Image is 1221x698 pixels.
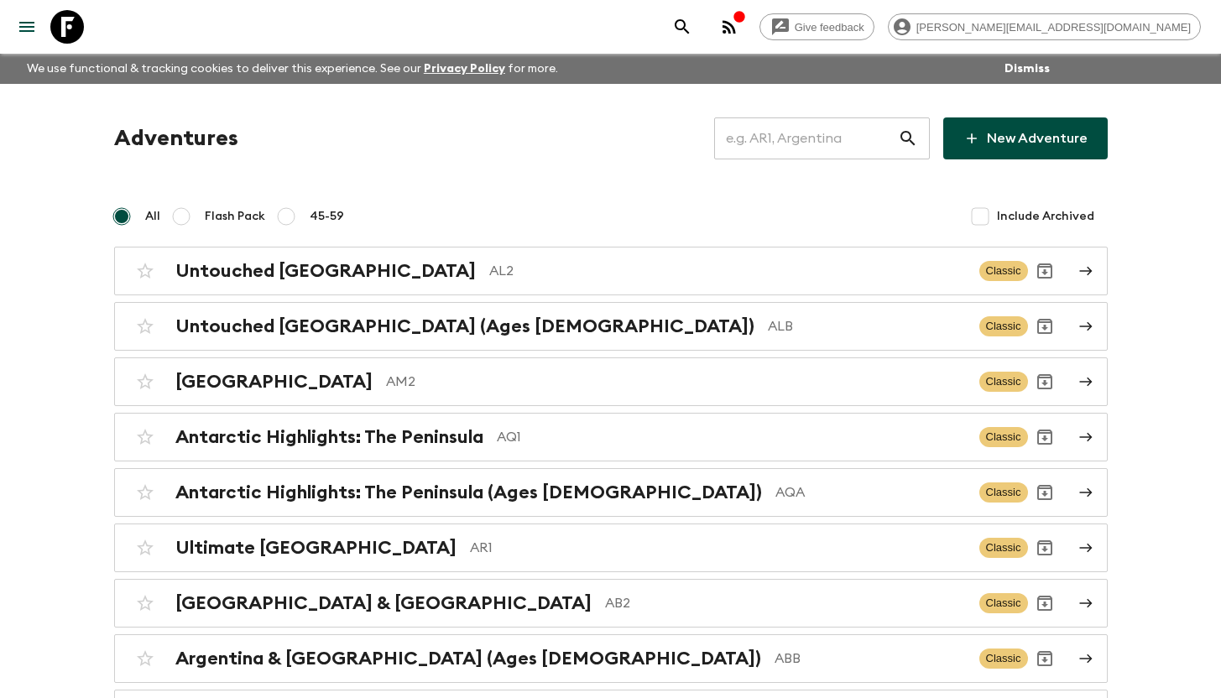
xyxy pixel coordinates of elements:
[1000,57,1054,81] button: Dismiss
[979,538,1028,558] span: Classic
[114,247,1108,295] a: Untouched [GEOGRAPHIC_DATA]AL2ClassicArchive
[1028,365,1062,398] button: Archive
[943,117,1108,159] a: New Adventure
[497,427,966,447] p: AQ1
[1028,642,1062,675] button: Archive
[175,482,762,503] h2: Antarctic Highlights: The Peninsula (Ages [DEMOGRAPHIC_DATA])
[470,538,966,558] p: AR1
[114,579,1108,628] a: [GEOGRAPHIC_DATA] & [GEOGRAPHIC_DATA]AB2ClassicArchive
[785,21,874,34] span: Give feedback
[979,593,1028,613] span: Classic
[1028,531,1062,565] button: Archive
[1028,310,1062,343] button: Archive
[205,208,265,225] span: Flash Pack
[310,208,344,225] span: 45-59
[114,357,1108,406] a: [GEOGRAPHIC_DATA]AM2ClassicArchive
[907,21,1200,34] span: [PERSON_NAME][EMAIL_ADDRESS][DOMAIN_NAME]
[114,468,1108,517] a: Antarctic Highlights: The Peninsula (Ages [DEMOGRAPHIC_DATA])AQAClassicArchive
[979,261,1028,281] span: Classic
[175,648,761,669] h2: Argentina & [GEOGRAPHIC_DATA] (Ages [DEMOGRAPHIC_DATA])
[665,10,699,44] button: search adventures
[775,649,966,669] p: ABB
[1028,586,1062,620] button: Archive
[1028,254,1062,288] button: Archive
[10,10,44,44] button: menu
[175,371,373,393] h2: [GEOGRAPHIC_DATA]
[175,537,457,559] h2: Ultimate [GEOGRAPHIC_DATA]
[979,372,1028,392] span: Classic
[1028,420,1062,454] button: Archive
[114,122,238,155] h1: Adventures
[1028,476,1062,509] button: Archive
[979,427,1028,447] span: Classic
[175,592,592,614] h2: [GEOGRAPHIC_DATA] & [GEOGRAPHIC_DATA]
[714,115,898,162] input: e.g. AR1, Argentina
[979,316,1028,336] span: Classic
[979,649,1028,669] span: Classic
[175,260,476,282] h2: Untouched [GEOGRAPHIC_DATA]
[768,316,966,336] p: ALB
[114,523,1108,572] a: Ultimate [GEOGRAPHIC_DATA]AR1ClassicArchive
[175,315,754,337] h2: Untouched [GEOGRAPHIC_DATA] (Ages [DEMOGRAPHIC_DATA])
[114,634,1108,683] a: Argentina & [GEOGRAPHIC_DATA] (Ages [DEMOGRAPHIC_DATA])ABBClassicArchive
[424,63,505,75] a: Privacy Policy
[145,208,160,225] span: All
[386,372,966,392] p: AM2
[605,593,966,613] p: AB2
[759,13,874,40] a: Give feedback
[979,482,1028,503] span: Classic
[888,13,1201,40] div: [PERSON_NAME][EMAIL_ADDRESS][DOMAIN_NAME]
[114,413,1108,461] a: Antarctic Highlights: The PeninsulaAQ1ClassicArchive
[775,482,966,503] p: AQA
[489,261,966,281] p: AL2
[175,426,483,448] h2: Antarctic Highlights: The Peninsula
[20,54,565,84] p: We use functional & tracking cookies to deliver this experience. See our for more.
[114,302,1108,351] a: Untouched [GEOGRAPHIC_DATA] (Ages [DEMOGRAPHIC_DATA])ALBClassicArchive
[997,208,1094,225] span: Include Archived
